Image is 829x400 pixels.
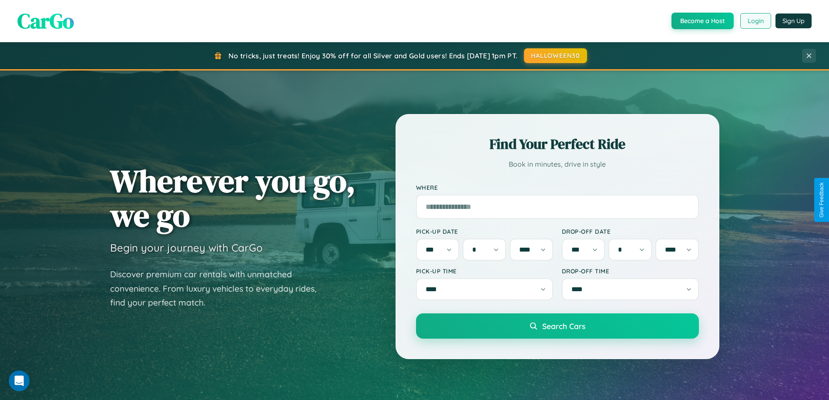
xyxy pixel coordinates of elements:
[775,13,812,28] button: Sign Up
[524,48,587,63] button: HALLOWEEN30
[416,313,699,339] button: Search Cars
[740,13,771,29] button: Login
[416,134,699,154] h2: Find Your Perfect Ride
[110,267,328,310] p: Discover premium car rentals with unmatched convenience. From luxury vehicles to everyday rides, ...
[416,267,553,275] label: Pick-up Time
[9,370,30,391] iframe: Intercom live chat
[17,7,74,35] span: CarGo
[416,158,699,171] p: Book in minutes, drive in style
[228,51,517,60] span: No tricks, just treats! Enjoy 30% off for all Silver and Gold users! Ends [DATE] 1pm PT.
[416,184,699,191] label: Where
[562,228,699,235] label: Drop-off Date
[671,13,734,29] button: Become a Host
[819,182,825,218] div: Give Feedback
[110,241,263,254] h3: Begin your journey with CarGo
[562,267,699,275] label: Drop-off Time
[542,321,585,331] span: Search Cars
[110,164,356,232] h1: Wherever you go, we go
[416,228,553,235] label: Pick-up Date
